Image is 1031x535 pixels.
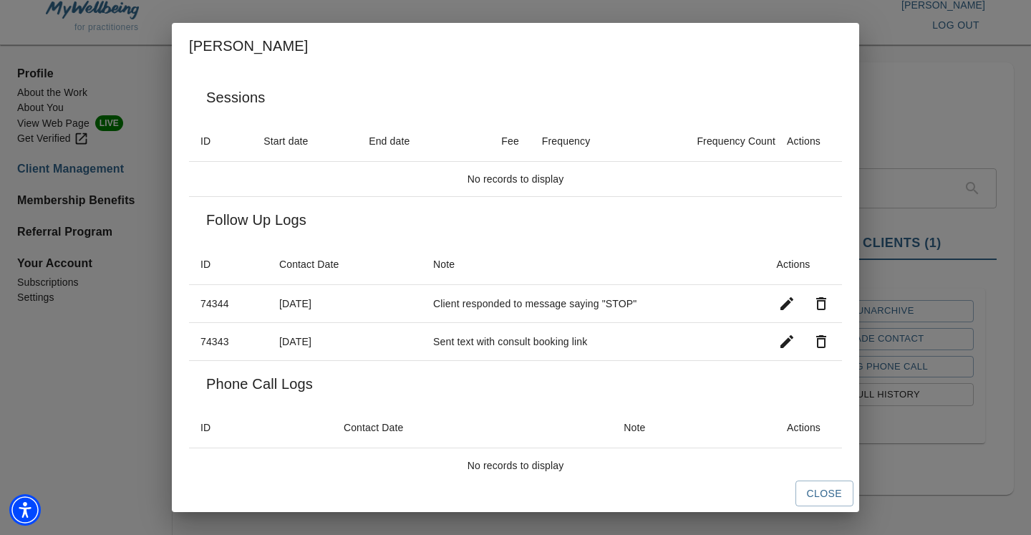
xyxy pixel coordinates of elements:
td: 74343 [189,322,268,360]
td: Client responded to message saying "STOP" [422,284,766,322]
td: Sent text with consult booking link [422,322,766,360]
div: ID [200,132,210,150]
span: Frequency [542,132,609,150]
td: No records to display [189,448,842,483]
div: ID [200,419,210,436]
div: Contact Date [344,419,404,436]
div: Accessibility Menu [9,494,41,526]
span: ID [200,256,229,273]
div: Fee [501,132,519,150]
span: ID [200,419,229,436]
td: No records to display [189,162,842,197]
td: [DATE] [268,322,422,360]
span: Note [624,419,664,436]
span: Note [433,256,473,273]
div: ID [200,256,210,273]
button: Delete [804,324,838,359]
button: Edit [770,324,804,359]
button: Close [795,481,853,507]
span: Start date [263,132,326,150]
div: Note [624,419,645,436]
span: Contact Date [279,256,358,273]
span: Frequency Count [678,132,775,150]
h6: Phone Call Logs [206,372,313,395]
div: Note [433,256,455,273]
div: Start date [263,132,308,150]
button: Edit [770,286,804,321]
td: [DATE] [268,284,422,322]
td: 74344 [189,284,268,322]
div: Contact Date [279,256,339,273]
span: ID [200,132,229,150]
h6: Sessions [206,86,265,109]
span: Contact Date [344,419,422,436]
div: Frequency Count [697,132,775,150]
span: Close [807,485,842,503]
div: Frequency [542,132,591,150]
h2: [PERSON_NAME] [189,34,842,57]
span: Fee [483,132,519,150]
button: Delete [804,286,838,321]
div: End date [369,132,410,150]
span: End date [369,132,428,150]
h6: Follow Up Logs [206,208,306,231]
